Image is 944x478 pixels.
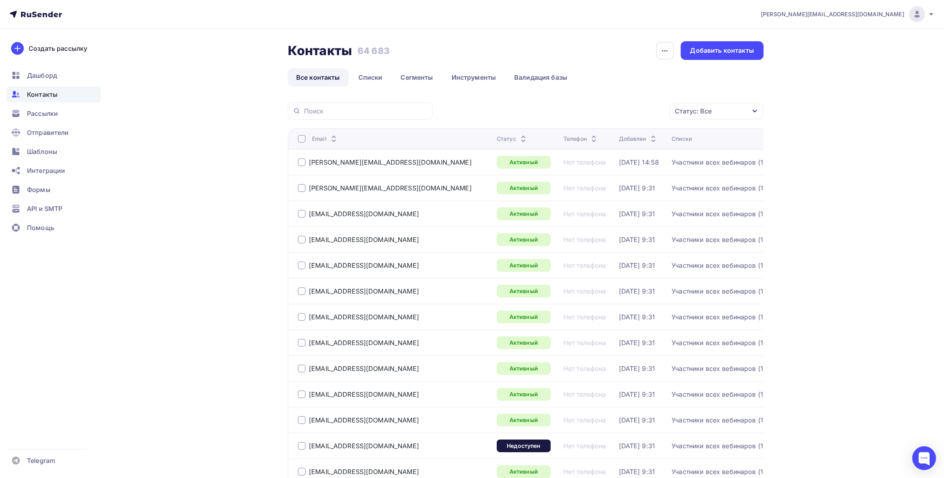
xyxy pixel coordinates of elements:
[563,313,606,321] a: Нет телефона
[690,46,754,55] div: Добавить контакты
[309,210,419,218] a: [EMAIL_ADDRESS][DOMAIN_NAME]
[563,365,606,372] div: Нет телефона
[497,362,551,375] a: Активный
[27,147,57,156] span: Шаблоны
[672,468,774,476] a: Участники всех вебинаров (1-11)
[309,158,472,166] div: [PERSON_NAME][EMAIL_ADDRESS][DOMAIN_NAME]
[309,390,419,398] a: [EMAIL_ADDRESS][DOMAIN_NAME]
[619,210,655,218] a: [DATE] 9:31
[6,144,101,159] a: Шаблоны
[675,106,712,116] div: Статус: Все
[309,442,419,450] a: [EMAIL_ADDRESS][DOMAIN_NAME]
[497,285,551,298] a: Активный
[27,109,58,118] span: Рассылки
[672,313,774,321] div: Участники всех вебинаров (1-11)
[6,86,101,102] a: Контакты
[6,106,101,121] a: Рассылки
[304,107,428,115] input: Поиск
[672,365,774,372] div: Участники всех вебинаров (1-11)
[393,68,442,86] a: Сегменты
[497,336,551,349] div: Активный
[619,135,658,143] div: Добавлен
[563,236,606,244] a: Нет телефона
[563,339,606,347] a: Нет телефона
[672,210,774,218] a: Участники всех вебинаров (1-11)
[309,287,419,295] div: [EMAIL_ADDRESS][DOMAIN_NAME]
[443,68,505,86] a: Инструменты
[358,45,389,56] h3: 64 683
[619,339,655,347] a: [DATE] 9:31
[27,223,54,232] span: Помощь
[672,416,774,424] a: Участники всех вебинаров (1-11)
[497,182,551,194] a: Активный
[309,339,419,347] a: [EMAIL_ADDRESS][DOMAIN_NAME]
[309,468,419,476] a: [EMAIL_ADDRESS][DOMAIN_NAME]
[669,102,764,120] button: Статус: Все
[6,125,101,140] a: Отправители
[309,313,419,321] div: [EMAIL_ADDRESS][DOMAIN_NAME]
[27,185,50,194] span: Формы
[563,390,606,398] a: Нет телефона
[619,261,655,269] a: [DATE] 9:31
[672,236,774,244] a: Участники всех вебинаров (1-11)
[309,365,419,372] a: [EMAIL_ADDRESS][DOMAIN_NAME]
[672,261,774,269] a: Участники всех вебинаров (1-11)
[27,71,57,80] span: Дашборд
[497,135,528,143] div: Статус
[506,68,576,86] a: Валидация базы
[497,414,551,426] a: Активный
[563,416,606,424] a: Нет телефона
[672,287,774,295] a: Участники всех вебинаров (1-11)
[672,339,774,347] a: Участники всех вебинаров (1-11)
[309,416,419,424] a: [EMAIL_ADDRESS][DOMAIN_NAME]
[563,261,606,269] a: Нет телефона
[619,287,655,295] div: [DATE] 9:31
[312,135,339,143] div: Email
[619,184,655,192] a: [DATE] 9:31
[672,390,774,398] a: Участники всех вебинаров (1-11)
[497,207,551,220] a: Активный
[619,390,655,398] a: [DATE] 9:31
[619,236,655,244] a: [DATE] 9:31
[619,365,655,372] a: [DATE] 9:31
[27,90,57,99] span: Контакты
[672,442,774,450] div: Участники всех вебинаров (1-11)
[563,468,606,476] a: Нет телефона
[27,204,62,213] span: API и SMTP
[563,287,606,295] a: Нет телефона
[563,442,606,450] a: Нет телефона
[497,311,551,323] div: Активный
[309,184,472,192] div: [PERSON_NAME][EMAIL_ADDRESS][DOMAIN_NAME]
[497,388,551,401] a: Активный
[761,10,904,18] span: [PERSON_NAME][EMAIL_ADDRESS][DOMAIN_NAME]
[672,184,774,192] div: Участники всех вебинаров (1-11)
[497,156,551,169] a: Активный
[619,416,655,424] a: [DATE] 9:31
[619,468,655,476] div: [DATE] 9:31
[619,313,655,321] a: [DATE] 9:31
[563,158,606,166] div: Нет телефона
[563,210,606,218] div: Нет телефона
